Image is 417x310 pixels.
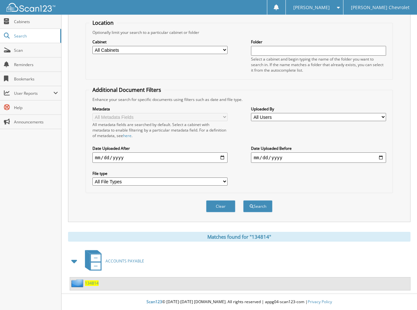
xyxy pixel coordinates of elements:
[251,56,386,73] div: Select a cabinet and begin typing the name of the folder you want to search in. If the name match...
[71,279,85,287] img: folder2.png
[85,280,99,286] a: 134814
[7,3,55,12] img: scan123-logo-white.svg
[62,294,417,310] div: © [DATE]-[DATE] [DOMAIN_NAME]. All rights reserved | appg04-scan123-com |
[89,97,390,102] div: Enhance your search for specific documents using filters such as date and file type.
[351,6,410,9] span: [PERSON_NAME] Chevrolet
[123,133,132,138] a: here
[206,200,235,212] button: Clear
[146,299,162,304] span: Scan123
[89,86,164,93] legend: Additional Document Filters
[92,152,228,163] input: start
[92,146,228,151] label: Date Uploaded After
[92,39,228,45] label: Cabinet
[243,200,272,212] button: Search
[92,122,228,138] div: All metadata fields are searched by default. Select a cabinet with metadata to enable filtering b...
[14,119,58,125] span: Announcements
[81,248,144,274] a: ACCOUNTS PAYABLE
[308,299,332,304] a: Privacy Policy
[92,171,228,176] label: File type
[68,232,410,242] div: Matches found for "134814"
[89,30,390,35] div: Optionally limit your search to a particular cabinet or folder
[14,19,58,24] span: Cabinets
[251,146,386,151] label: Date Uploaded Before
[251,39,386,45] label: Folder
[251,152,386,163] input: end
[105,258,144,264] span: ACCOUNTS PAYABLE
[14,105,58,110] span: Help
[14,48,58,53] span: Scan
[14,76,58,82] span: Bookmarks
[14,33,57,39] span: Search
[14,91,53,96] span: User Reports
[251,106,386,112] label: Uploaded By
[89,19,117,26] legend: Location
[14,62,58,67] span: Reminders
[384,279,417,310] iframe: Chat Widget
[293,6,330,9] span: [PERSON_NAME]
[92,106,228,112] label: Metadata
